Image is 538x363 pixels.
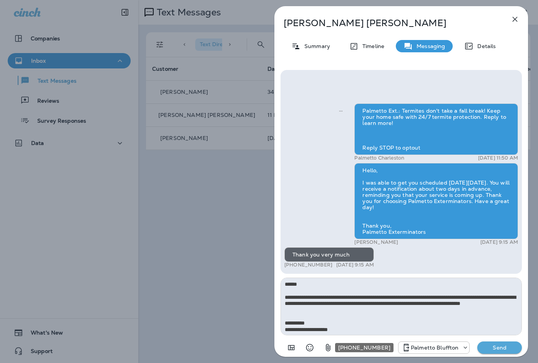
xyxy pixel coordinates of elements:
[483,344,516,351] p: Send
[354,103,518,155] div: Palmetto Ext.: Termites don't take a fall break! Keep your home safe with 24/7 termite protection...
[478,155,518,161] p: [DATE] 11:50 AM
[302,340,317,355] button: Select an emoji
[480,239,518,245] p: [DATE] 9:15 AM
[411,345,458,351] p: Palmetto Bluffton
[354,163,518,239] div: Hello, I was able to get you scheduled [DATE][DATE]. You will receive a notification about two da...
[284,262,332,268] p: [PHONE_NUMBER]
[284,18,493,28] p: [PERSON_NAME] [PERSON_NAME]
[284,247,374,262] div: Thank you very much
[359,43,384,49] p: Timeline
[339,107,343,114] span: Sent
[336,262,374,268] p: [DATE] 9:15 AM
[354,239,398,245] p: [PERSON_NAME]
[301,43,330,49] p: Summary
[413,43,445,49] p: Messaging
[473,43,496,49] p: Details
[477,341,522,354] button: Send
[354,155,404,161] p: Palmetto Charleston
[335,343,394,352] div: [PHONE_NUMBER]
[399,343,469,352] div: +1 (843) 604-3631
[284,340,299,355] button: Add in a premade template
